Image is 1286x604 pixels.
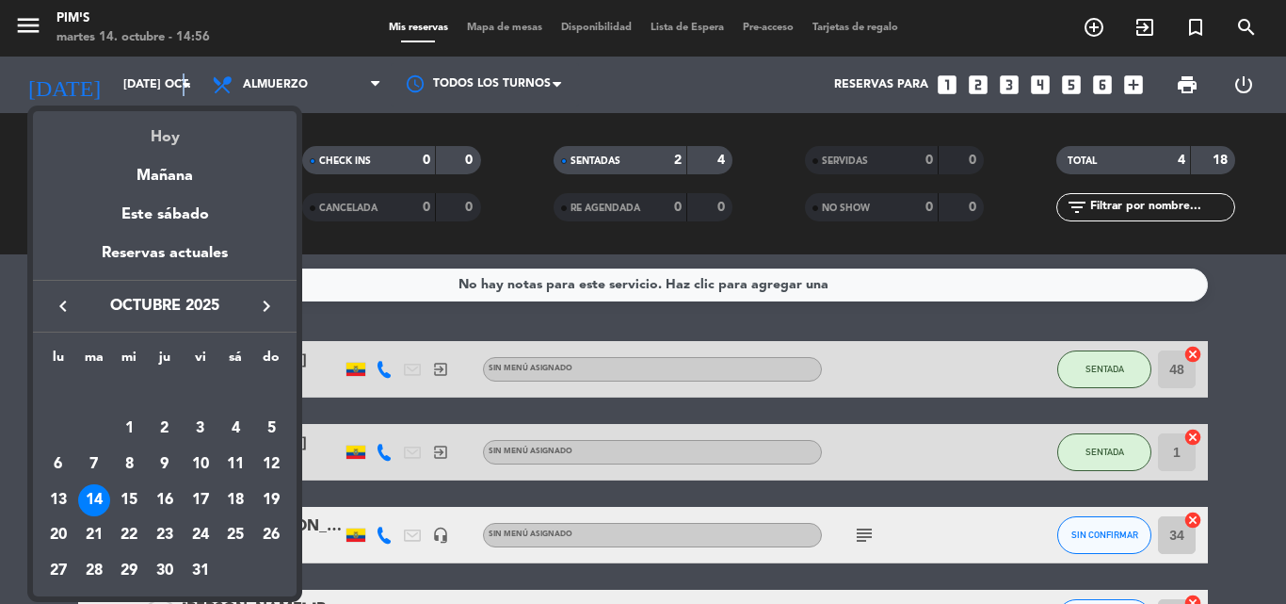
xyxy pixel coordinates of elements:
[76,347,112,376] th: martes
[219,484,251,516] div: 18
[183,518,218,554] td: 24 de octubre de 2025
[185,413,217,445] div: 3
[113,449,145,481] div: 8
[149,413,181,445] div: 2
[78,449,110,481] div: 7
[253,447,289,482] td: 12 de octubre de 2025
[149,555,181,587] div: 30
[42,555,74,587] div: 27
[111,412,147,448] td: 1 de octubre de 2025
[40,447,76,482] td: 6 de octubre de 2025
[78,484,110,516] div: 14
[185,449,217,481] div: 10
[111,347,147,376] th: miércoles
[78,520,110,552] div: 21
[111,447,147,482] td: 8 de octubre de 2025
[33,241,297,280] div: Reservas actuales
[111,482,147,518] td: 15 de octubre de 2025
[149,520,181,552] div: 23
[113,413,145,445] div: 1
[40,482,76,518] td: 13 de octubre de 2025
[76,447,112,482] td: 7 de octubre de 2025
[113,520,145,552] div: 22
[147,412,183,448] td: 2 de octubre de 2025
[185,555,217,587] div: 31
[218,447,254,482] td: 11 de octubre de 2025
[33,150,297,188] div: Mañana
[255,449,287,481] div: 12
[52,295,74,318] i: keyboard_arrow_left
[218,518,254,554] td: 25 de octubre de 2025
[76,553,112,589] td: 28 de octubre de 2025
[253,518,289,554] td: 26 de octubre de 2025
[42,484,74,516] div: 13
[147,347,183,376] th: jueves
[219,413,251,445] div: 4
[218,482,254,518] td: 18 de octubre de 2025
[33,111,297,150] div: Hoy
[78,555,110,587] div: 28
[76,482,112,518] td: 14 de octubre de 2025
[183,412,218,448] td: 3 de octubre de 2025
[249,294,283,318] button: keyboard_arrow_right
[183,447,218,482] td: 10 de octubre de 2025
[76,518,112,554] td: 21 de octubre de 2025
[111,553,147,589] td: 29 de octubre de 2025
[219,520,251,552] div: 25
[185,520,217,552] div: 24
[255,520,287,552] div: 26
[40,376,289,412] td: OCT.
[113,555,145,587] div: 29
[147,518,183,554] td: 23 de octubre de 2025
[255,484,287,516] div: 19
[40,553,76,589] td: 27 de octubre de 2025
[219,449,251,481] div: 11
[40,518,76,554] td: 20 de octubre de 2025
[218,347,254,376] th: sábado
[253,482,289,518] td: 19 de octubre de 2025
[255,295,278,318] i: keyboard_arrow_right
[33,188,297,241] div: Este sábado
[147,447,183,482] td: 9 de octubre de 2025
[147,482,183,518] td: 16 de octubre de 2025
[218,412,254,448] td: 4 de octubre de 2025
[42,449,74,481] div: 6
[253,412,289,448] td: 5 de octubre de 2025
[253,347,289,376] th: domingo
[185,484,217,516] div: 17
[80,294,249,318] span: octubre 2025
[183,482,218,518] td: 17 de octubre de 2025
[46,294,80,318] button: keyboard_arrow_left
[255,413,287,445] div: 5
[42,520,74,552] div: 20
[111,518,147,554] td: 22 de octubre de 2025
[149,484,181,516] div: 16
[147,553,183,589] td: 30 de octubre de 2025
[183,553,218,589] td: 31 de octubre de 2025
[40,347,76,376] th: lunes
[113,484,145,516] div: 15
[149,449,181,481] div: 9
[183,347,218,376] th: viernes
